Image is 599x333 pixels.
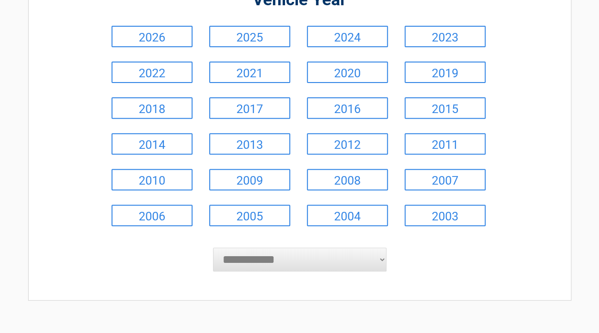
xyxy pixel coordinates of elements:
[405,133,486,155] a: 2011
[209,26,290,47] a: 2025
[307,62,388,83] a: 2020
[307,97,388,119] a: 2016
[112,97,193,119] a: 2018
[209,133,290,155] a: 2013
[112,133,193,155] a: 2014
[307,133,388,155] a: 2012
[112,205,193,226] a: 2006
[112,62,193,83] a: 2022
[405,97,486,119] a: 2015
[307,205,388,226] a: 2004
[307,26,388,47] a: 2024
[209,205,290,226] a: 2005
[307,169,388,190] a: 2008
[112,26,193,47] a: 2026
[209,62,290,83] a: 2021
[405,205,486,226] a: 2003
[405,26,486,47] a: 2023
[405,62,486,83] a: 2019
[209,97,290,119] a: 2017
[405,169,486,190] a: 2007
[112,169,193,190] a: 2010
[209,169,290,190] a: 2009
